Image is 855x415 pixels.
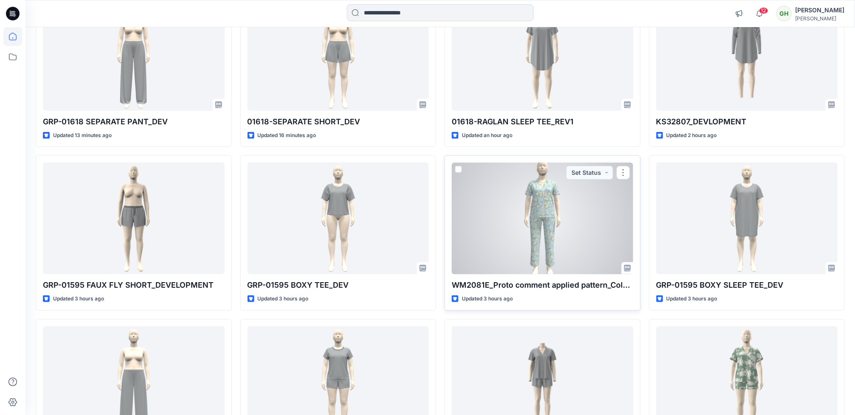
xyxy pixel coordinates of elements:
[656,163,838,274] a: GRP-01595 BOXY SLEEP TEE_DEV
[43,116,225,128] p: GRP-01618 SEPARATE PANT_DEV
[656,116,838,128] p: KS32807_DEVLOPMENT
[452,279,633,291] p: WM2081E_Proto comment applied pattern_Colorway_REV7
[795,15,844,22] div: [PERSON_NAME]
[795,5,844,15] div: [PERSON_NAME]
[258,294,309,303] p: Updated 3 hours ago
[43,163,225,274] a: GRP-01595 FAUX FLY SHORT_DEVELOPMENT
[53,294,104,303] p: Updated 3 hours ago
[247,163,429,274] a: GRP-01595 BOXY TEE_DEV
[656,279,838,291] p: GRP-01595 BOXY SLEEP TEE_DEV
[247,116,429,128] p: 01618-SEPARATE SHORT_DEV
[667,294,717,303] p: Updated 3 hours ago
[247,279,429,291] p: GRP-01595 BOXY TEE_DEV
[667,131,717,140] p: Updated 2 hours ago
[452,163,633,274] a: WM2081E_Proto comment applied pattern_Colorway_REV7
[462,131,512,140] p: Updated an hour ago
[759,7,768,14] span: 12
[452,116,633,128] p: 01618-RAGLAN SLEEP TEE_REV1
[43,279,225,291] p: GRP-01595 FAUX FLY SHORT_DEVELOPMENT
[462,294,513,303] p: Updated 3 hours ago
[776,6,792,21] div: GH
[258,131,316,140] p: Updated 16 minutes ago
[53,131,112,140] p: Updated 13 minutes ago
